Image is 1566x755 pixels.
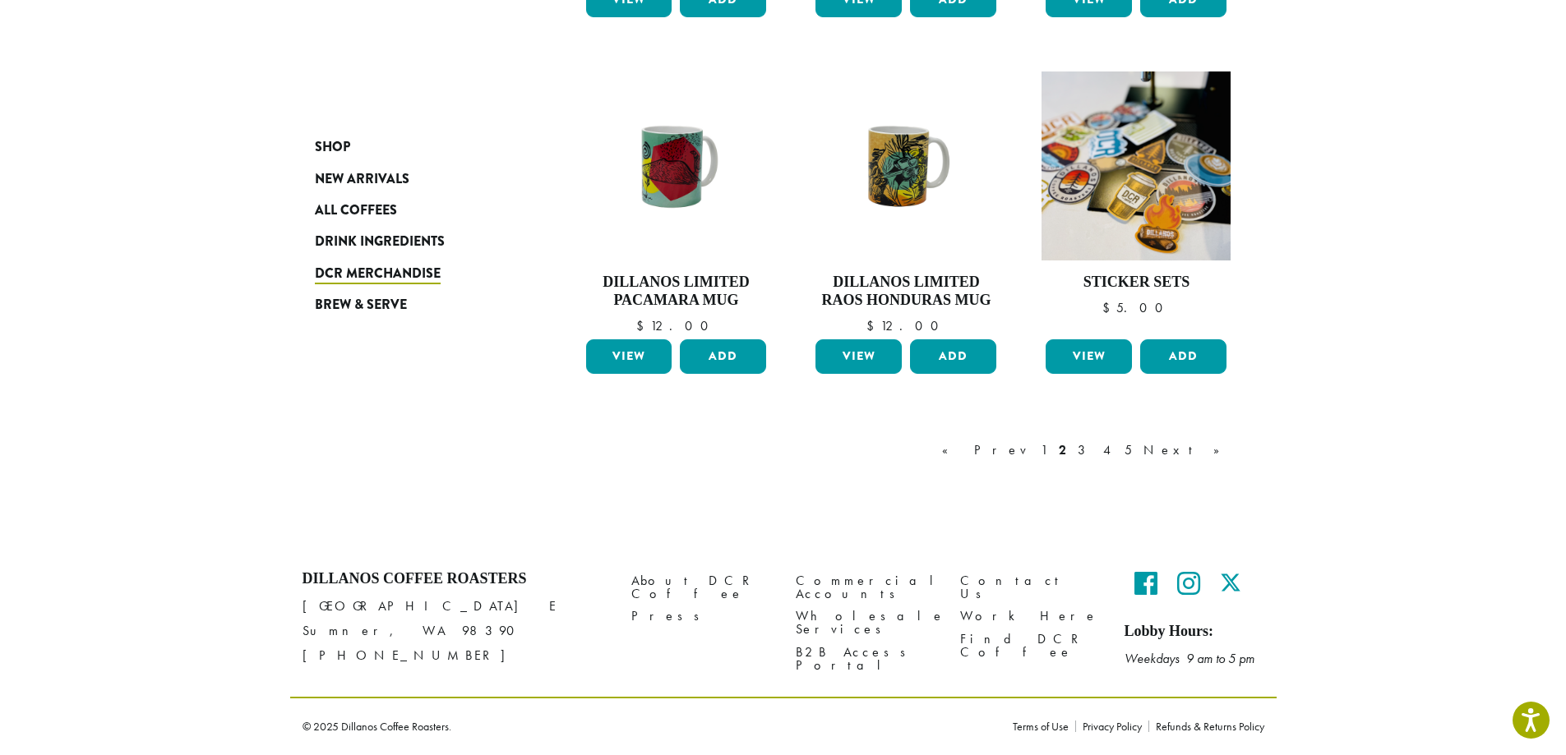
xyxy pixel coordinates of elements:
span: All Coffees [315,200,397,221]
span: Shop [315,137,350,158]
h4: Sticker Sets [1042,274,1231,292]
a: Brew & Serve [315,289,512,320]
span: Brew & Serve [315,295,407,315]
span: $ [1102,299,1116,316]
a: New Arrivals [315,163,512,194]
a: Dillanos Limited Pacamara Mug $12.00 [582,71,771,332]
a: 3 [1074,440,1095,460]
p: [GEOGRAPHIC_DATA] E Sumner, WA 98390 [PHONE_NUMBER] [303,594,607,668]
span: New Arrivals [315,169,409,190]
button: Add [1140,339,1226,374]
img: Pacamara_Mug_1200x900.jpg [581,95,770,237]
a: View [815,339,902,374]
a: Terms of Use [1013,720,1075,732]
a: « Prev [939,440,1032,460]
a: B2B Access Portal [796,641,935,676]
a: About DCR Coffee [631,570,771,605]
a: Privacy Policy [1075,720,1148,732]
bdi: 12.00 [866,317,946,334]
a: View [586,339,672,374]
a: Commercial Accounts [796,570,935,605]
a: Dillanos Limited Raos Honduras Mug $12.00 [811,71,1000,332]
a: Sticker Sets $5.00 [1042,71,1231,332]
bdi: 12.00 [636,317,716,334]
h4: Dillanos Limited Pacamara Mug [582,274,771,309]
img: 2022-All-Stickers-02-e1662580954888-300x300.png [1042,71,1231,260]
span: DCR Merchandise [315,264,441,284]
button: Add [680,339,766,374]
a: 5 [1121,440,1135,460]
a: Refunds & Returns Policy [1148,720,1264,732]
a: 1 [1037,440,1051,460]
button: Add [910,339,996,374]
h4: Dillanos Coffee Roasters [303,570,607,588]
h5: Lobby Hours: [1125,623,1264,641]
span: $ [636,317,650,334]
a: 4 [1100,440,1116,460]
em: Weekdays 9 am to 5 pm [1125,650,1254,667]
a: DCR Merchandise [315,258,512,289]
p: © 2025 Dillanos Coffee Roasters. [303,720,988,732]
h4: Dillanos Limited Raos Honduras Mug [811,274,1000,309]
span: Drink Ingredients [315,232,445,252]
a: Wholesale Services [796,605,935,641]
a: Find DCR Coffee [960,628,1100,663]
a: 2 [1056,440,1069,460]
a: Drink Ingredients [315,226,512,257]
span: $ [866,317,880,334]
a: Next » [1140,440,1235,460]
img: RaosHonduras_Mug_1200x900.jpg [811,95,1000,237]
a: Work Here [960,605,1100,628]
a: Shop [315,131,512,163]
a: Contact Us [960,570,1100,605]
a: Press [631,605,771,628]
a: All Coffees [315,195,512,226]
bdi: 5.00 [1102,299,1171,316]
a: View [1046,339,1132,374]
